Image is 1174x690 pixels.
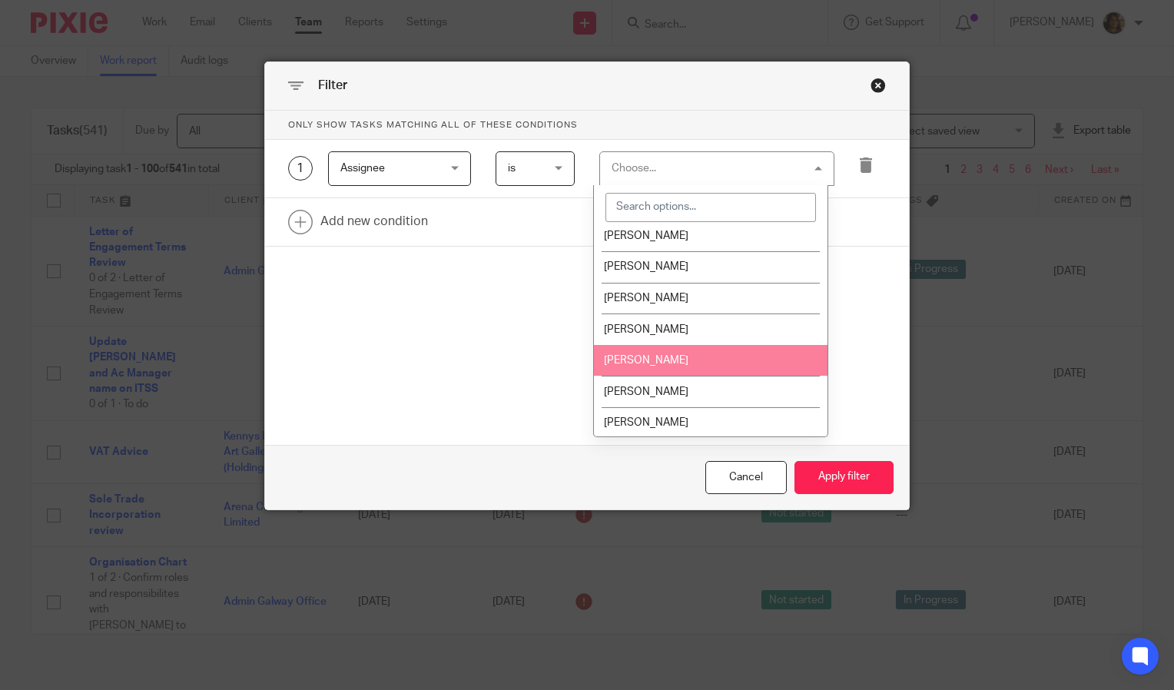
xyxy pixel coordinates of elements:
[871,78,886,93] div: Close this dialog window
[605,193,816,222] input: Search options...
[508,163,516,174] span: is
[604,386,688,397] span: [PERSON_NAME]
[604,231,688,241] span: [PERSON_NAME]
[604,417,688,428] span: [PERSON_NAME]
[604,355,688,366] span: [PERSON_NAME]
[318,79,347,91] span: Filter
[794,461,894,494] button: Apply filter
[288,156,313,181] div: 1
[604,293,688,304] span: [PERSON_NAME]
[340,163,385,174] span: Assignee
[604,261,688,272] span: [PERSON_NAME]
[705,461,787,494] div: Close this dialog window
[604,324,688,335] span: [PERSON_NAME]
[265,111,909,140] p: Only show tasks matching all of these conditions
[612,163,656,174] div: Choose...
